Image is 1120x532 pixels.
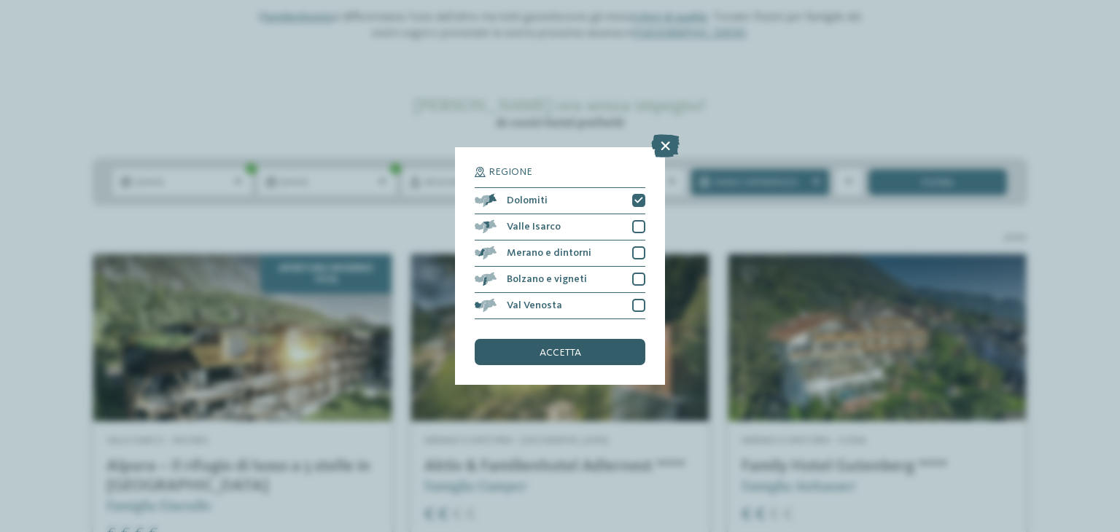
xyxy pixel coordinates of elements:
[507,300,562,310] span: Val Venosta
[507,222,561,232] span: Valle Isarco
[489,167,532,177] span: Regione
[507,195,548,206] span: Dolomiti
[507,274,587,284] span: Bolzano e vigneti
[507,248,591,258] span: Merano e dintorni
[540,348,581,358] span: accetta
